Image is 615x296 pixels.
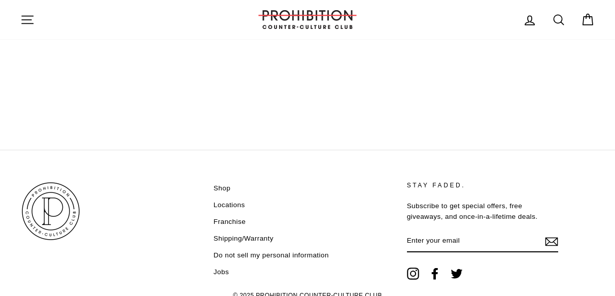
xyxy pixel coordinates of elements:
[214,181,230,196] a: Shop
[20,181,81,242] img: PROHIBITION COUNTER-CULTURE CLUB
[407,201,559,223] p: Subscribe to get special offers, free giveaways, and once-in-a-lifetime deals.
[407,181,559,190] p: STAY FADED.
[214,265,229,280] a: Jobs
[407,230,559,252] input: Enter your email
[214,198,245,213] a: Locations
[214,214,246,229] a: Franchise
[214,231,274,246] a: Shipping/Warranty
[214,248,329,263] a: Do not sell my personal information
[257,10,358,29] img: PROHIBITION COUNTER-CULTURE CLUB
